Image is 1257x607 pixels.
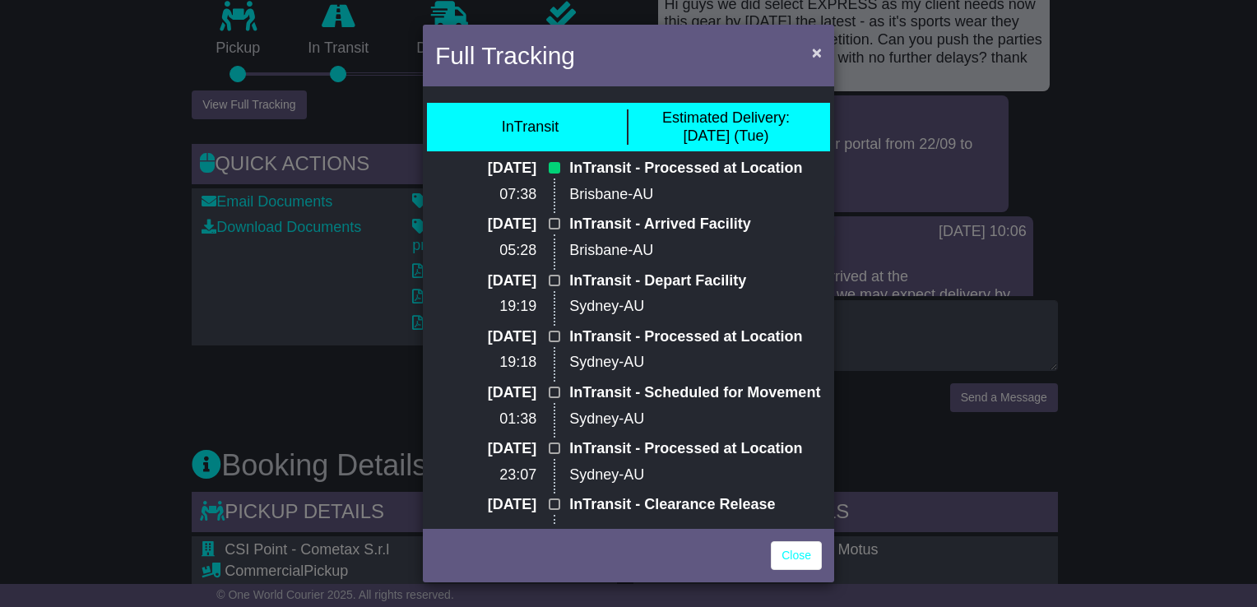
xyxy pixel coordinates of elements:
[569,160,822,178] p: InTransit - Processed at Location
[435,272,536,290] p: [DATE]
[435,242,536,260] p: 05:28
[435,466,536,484] p: 23:07
[435,384,536,402] p: [DATE]
[569,354,822,372] p: Sydney-AU
[569,298,822,316] p: Sydney-AU
[435,440,536,458] p: [DATE]
[569,186,822,204] p: Brisbane-AU
[569,440,822,458] p: InTransit - Processed at Location
[502,118,559,137] div: InTransit
[569,328,822,346] p: InTransit - Processed at Location
[435,410,536,429] p: 01:38
[662,109,790,126] span: Estimated Delivery:
[569,272,822,290] p: InTransit - Depart Facility
[435,298,536,316] p: 19:19
[662,109,790,145] div: [DATE] (Tue)
[435,186,536,204] p: 07:38
[569,384,822,402] p: InTransit - Scheduled for Movement
[569,466,822,484] p: Sydney-AU
[435,37,575,74] h4: Full Tracking
[569,242,822,260] p: Brisbane-AU
[435,354,536,372] p: 19:18
[569,496,822,514] p: InTransit - Clearance Release
[804,35,830,69] button: Close
[771,541,822,570] a: Close
[435,496,536,514] p: [DATE]
[569,215,822,234] p: InTransit - Arrived Facility
[569,522,822,540] p: Sydney-AU
[812,43,822,62] span: ×
[435,215,536,234] p: [DATE]
[435,160,536,178] p: [DATE]
[435,522,536,540] p: 22:49
[435,328,536,346] p: [DATE]
[569,410,822,429] p: Sydney-AU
